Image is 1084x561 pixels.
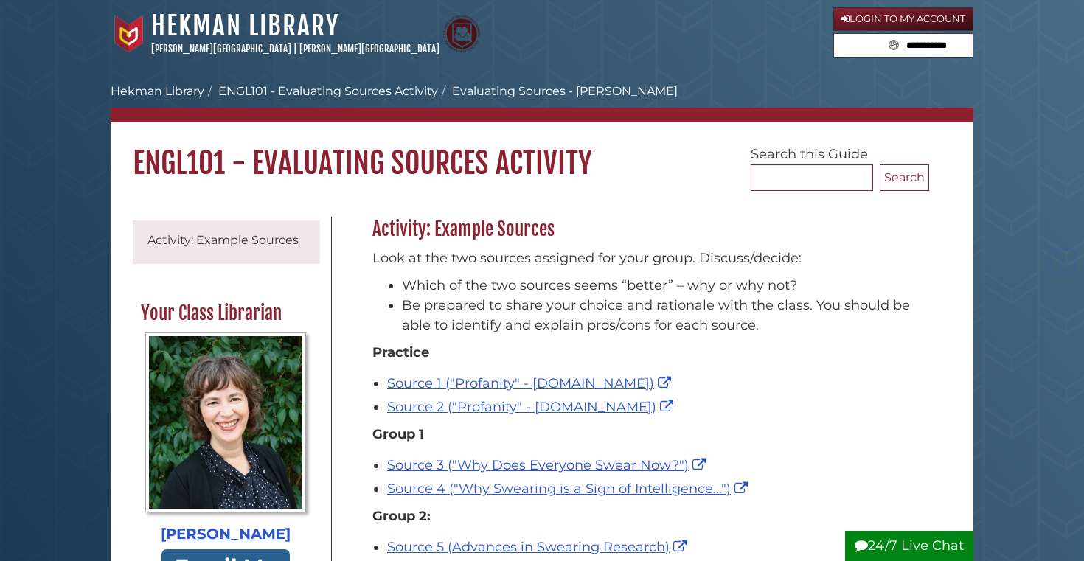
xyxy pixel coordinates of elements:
img: Profile Photo [145,332,307,512]
h2: Your Class Librarian [133,302,318,325]
button: Search [884,34,903,54]
li: Be prepared to share your choice and rationale with the class. You should be able to identify and... [402,296,922,335]
strong: Practice [372,344,429,360]
a: Hekman Library [151,10,339,42]
div: [PERSON_NAME] [141,523,310,546]
a: Profile Photo [PERSON_NAME] [141,332,310,546]
li: Which of the two sources seems “better” – why or why not? [402,276,922,296]
img: Calvin Theological Seminary [443,15,480,52]
a: Back to Top [1045,254,1080,270]
li: Evaluating Sources - [PERSON_NAME] [438,83,678,100]
nav: breadcrumb [111,83,973,122]
a: Source 1 ("Profanity" - [DOMAIN_NAME]) [387,375,675,391]
a: Source 5 (Advances in Swearing Research) [387,539,690,555]
p: Look at the two sources assigned for your group. Discuss/decide: [372,248,922,268]
strong: Group 1 [372,426,424,442]
a: Activity: Example Sources [147,233,299,247]
a: Source 4 ("Why Swearing is a Sign of Intelligence...") [387,481,751,497]
span: | [293,43,297,55]
strong: Group 2: [372,508,431,524]
h1: ENGL101 - Evaluating Sources Activity [111,122,973,181]
form: Search library guides, policies, and FAQs. [833,33,973,58]
a: Hekman Library [111,84,204,98]
button: Search [880,164,929,191]
a: [PERSON_NAME][GEOGRAPHIC_DATA] [151,43,291,55]
h2: Activity: Example Sources [365,217,929,241]
img: Calvin University [111,15,147,52]
a: Source 2 ("Profanity" - [DOMAIN_NAME]) [387,399,677,415]
a: ENGL101 - Evaluating Sources Activity [218,84,438,98]
a: Source 3 ("Why Does Everyone Swear Now?") [387,457,709,473]
a: [PERSON_NAME][GEOGRAPHIC_DATA] [299,43,439,55]
button: 24/7 Live Chat [845,531,973,561]
a: Login to My Account [833,7,973,31]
